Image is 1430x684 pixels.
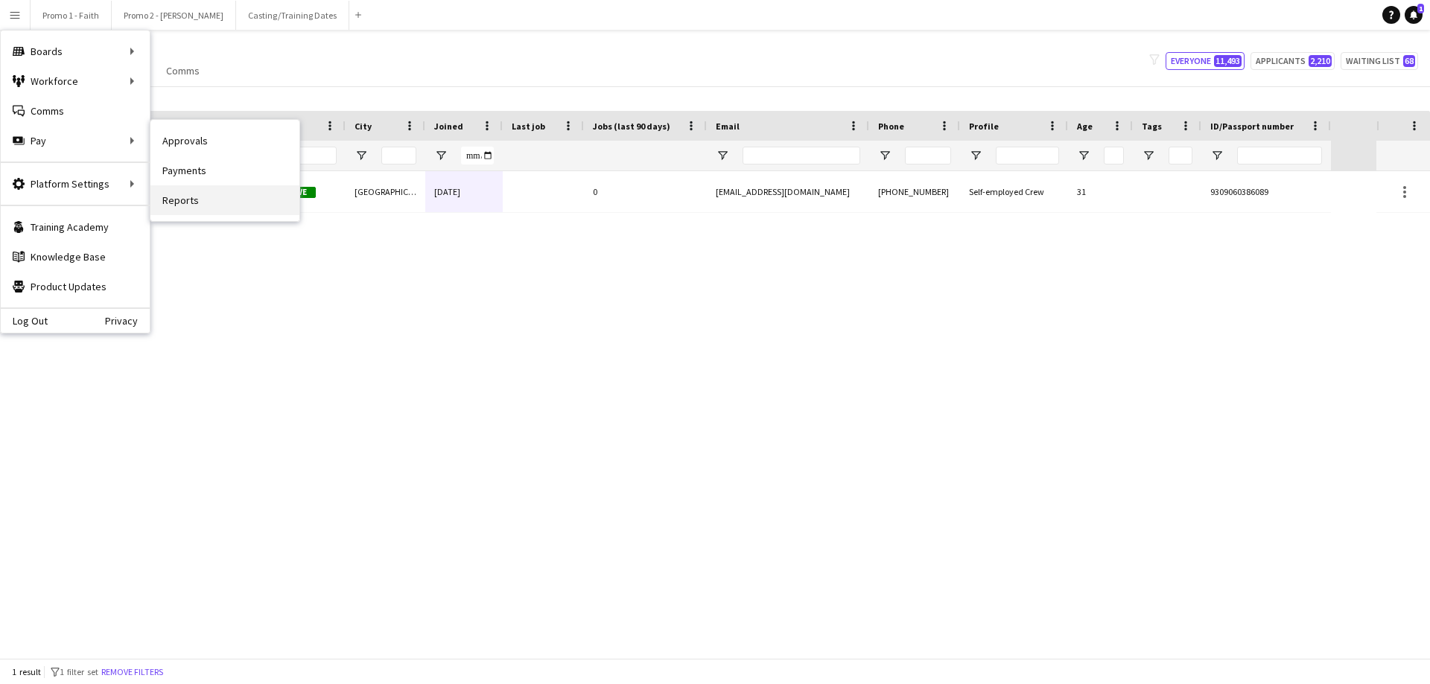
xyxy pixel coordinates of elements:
[434,149,448,162] button: Open Filter Menu
[105,315,150,327] a: Privacy
[1309,55,1332,67] span: 2,210
[1210,186,1268,197] span: 9309060386089
[434,121,463,132] span: Joined
[355,121,372,132] span: City
[425,171,503,212] div: [DATE]
[150,185,299,215] a: Reports
[1,66,150,96] div: Workforce
[1077,149,1090,162] button: Open Filter Menu
[1142,149,1155,162] button: Open Filter Menu
[1,315,48,327] a: Log Out
[960,171,1068,212] div: Self-employed Crew
[1210,149,1224,162] button: Open Filter Menu
[869,171,960,212] div: [PHONE_NUMBER]
[160,61,206,80] a: Comms
[112,1,236,30] button: Promo 2 - [PERSON_NAME]
[716,121,740,132] span: Email
[1,96,150,126] a: Comms
[1405,6,1423,24] a: 1
[878,121,904,132] span: Phone
[31,1,112,30] button: Promo 1 - Faith
[996,147,1059,164] input: Profile Filter Input
[296,147,337,164] input: Status Filter Input
[1417,4,1424,13] span: 1
[1,242,150,272] a: Knowledge Base
[716,149,729,162] button: Open Filter Menu
[1166,52,1245,70] button: Everyone11,493
[1142,121,1162,132] span: Tags
[969,149,982,162] button: Open Filter Menu
[346,171,425,212] div: [GEOGRAPHIC_DATA]
[461,147,494,164] input: Joined Filter Input
[1,36,150,66] div: Boards
[98,664,166,680] button: Remove filters
[166,64,200,77] span: Comms
[1341,52,1418,70] button: Waiting list68
[150,126,299,156] a: Approvals
[593,121,670,132] span: Jobs (last 90 days)
[60,666,98,677] span: 1 filter set
[1104,147,1124,164] input: Age Filter Input
[878,149,892,162] button: Open Filter Menu
[512,121,545,132] span: Last job
[236,1,349,30] button: Casting/Training Dates
[1403,55,1415,67] span: 68
[1,212,150,242] a: Training Academy
[1,126,150,156] div: Pay
[1,169,150,199] div: Platform Settings
[584,171,707,212] div: 0
[1214,55,1242,67] span: 11,493
[355,149,368,162] button: Open Filter Menu
[1077,121,1093,132] span: Age
[1210,121,1294,132] span: ID/Passport number
[743,147,860,164] input: Email Filter Input
[1169,147,1192,164] input: Tags Filter Input
[905,147,951,164] input: Phone Filter Input
[1237,147,1322,164] input: ID/Passport number Filter Input
[150,156,299,185] a: Payments
[1251,52,1335,70] button: Applicants2,210
[1068,171,1133,212] div: 31
[381,147,416,164] input: City Filter Input
[707,171,869,212] div: [EMAIL_ADDRESS][DOMAIN_NAME]
[1,272,150,301] a: Product Updates
[969,121,999,132] span: Profile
